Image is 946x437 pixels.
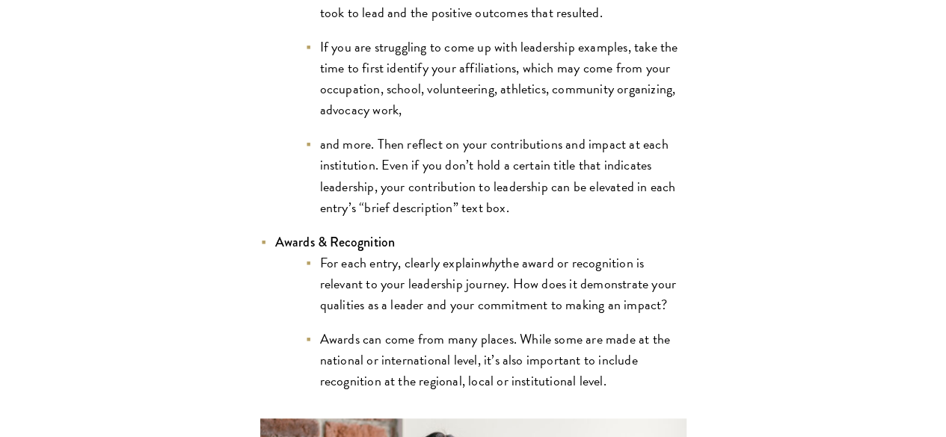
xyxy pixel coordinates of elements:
li: Awards can come from many places. While some are made at the national or international level, it’... [305,329,687,391]
li: If you are struggling to come up with leadership examples, take the time to first identify your a... [305,37,687,120]
strong: Awards & Recognition [275,232,396,252]
li: and more. Then reflect on your contributions and impact at each institution. Even if you don’t ho... [305,134,687,217]
em: why [481,252,501,273]
li: For each entry, clearly explain the award or recognition is relevant to your leadership journey. ... [305,252,687,315]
